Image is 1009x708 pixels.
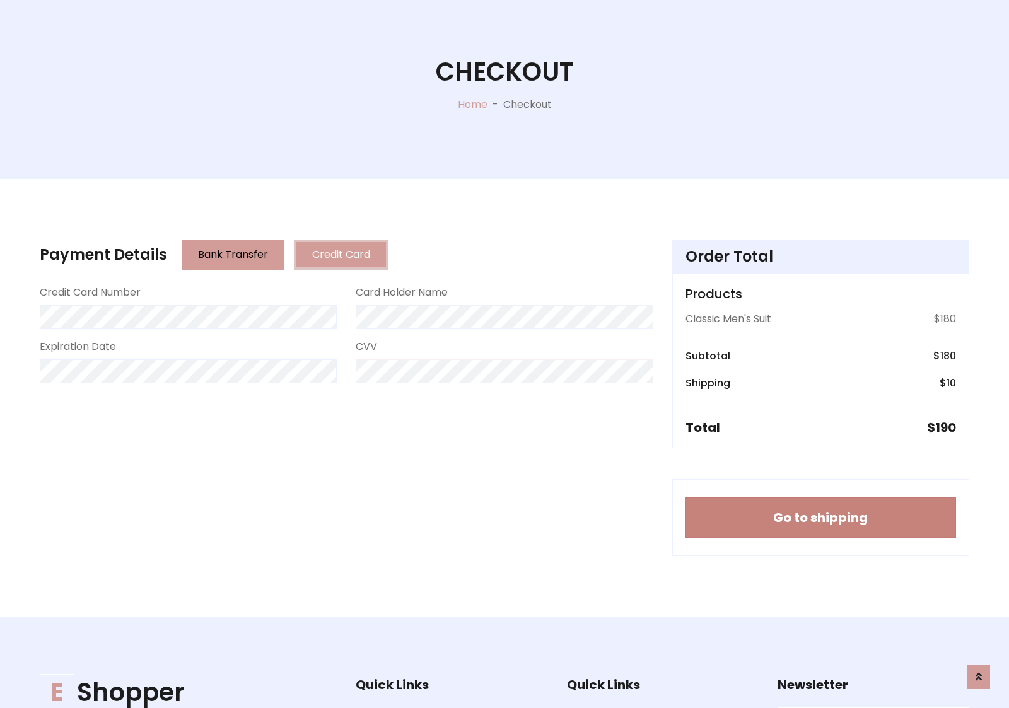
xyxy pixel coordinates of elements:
[40,285,141,300] label: Credit Card Number
[947,376,956,390] span: 10
[685,350,730,362] h6: Subtotal
[685,248,956,266] h4: Order Total
[778,677,969,692] h5: Newsletter
[685,377,730,389] h6: Shipping
[487,97,503,112] p: -
[40,677,316,707] a: EShopper
[356,677,547,692] h5: Quick Links
[294,240,388,270] button: Credit Card
[934,311,956,327] p: $180
[503,97,552,112] p: Checkout
[436,57,573,87] h1: Checkout
[940,349,956,363] span: 180
[356,339,377,354] label: CVV
[935,419,956,436] span: 190
[927,420,956,435] h5: $
[567,677,759,692] h5: Quick Links
[685,311,771,327] p: Classic Men's Suit
[458,97,487,112] a: Home
[685,286,956,301] h5: Products
[182,240,284,270] button: Bank Transfer
[40,677,316,707] h1: Shopper
[40,246,167,264] h4: Payment Details
[685,497,956,538] button: Go to shipping
[356,285,448,300] label: Card Holder Name
[933,350,956,362] h6: $
[40,339,116,354] label: Expiration Date
[940,377,956,389] h6: $
[685,420,720,435] h5: Total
